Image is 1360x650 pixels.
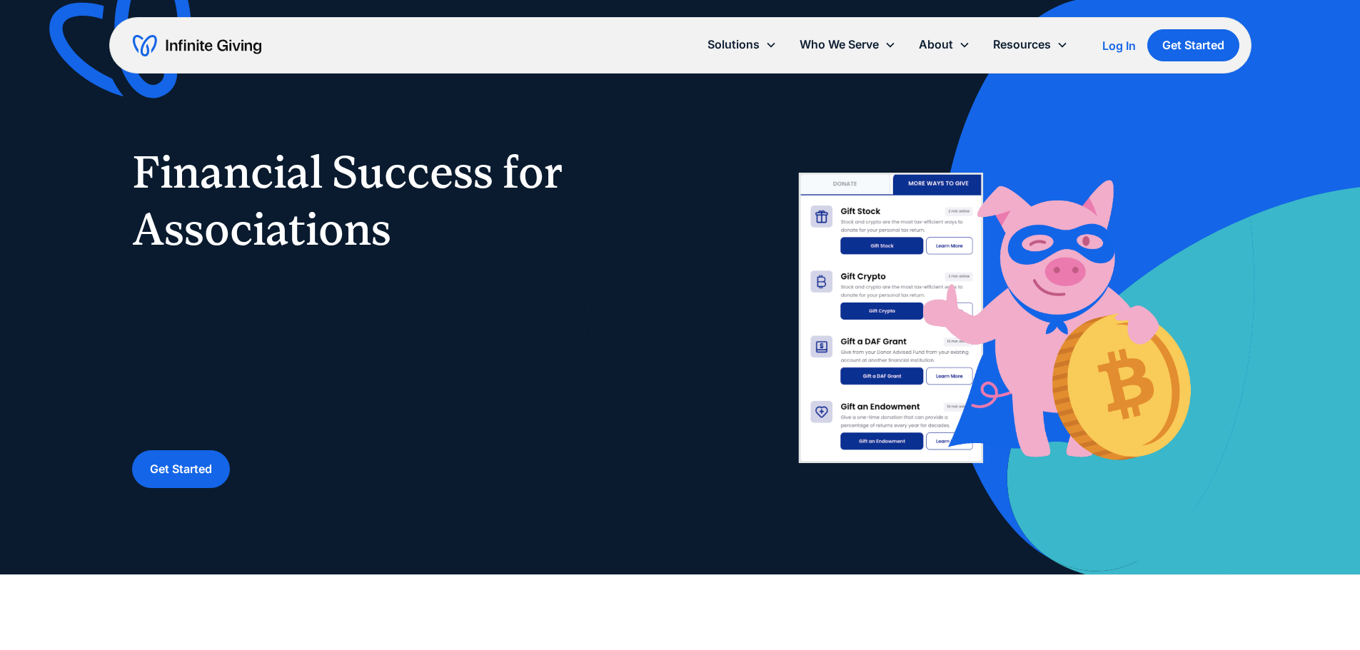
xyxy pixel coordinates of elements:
[132,450,230,488] a: Get Started
[710,137,1227,494] img: nonprofit donation platform for faith-based organizations and ministries
[132,143,652,258] h1: Financial Success for Associations
[1147,29,1239,61] a: Get Started
[132,275,652,427] p: Fundraising for your association is more important than ever before. To grow your impact and ensu...
[1102,37,1136,54] a: Log In
[1102,40,1136,51] div: Log In
[707,35,760,54] div: Solutions
[993,35,1051,54] div: Resources
[132,387,615,424] strong: Learn how we can level up your donation experience to help your association survive and thrive.
[907,29,982,60] div: About
[800,35,879,54] div: Who We Serve
[696,29,788,60] div: Solutions
[788,29,907,60] div: Who We Serve
[982,29,1079,60] div: Resources
[919,35,953,54] div: About
[133,34,261,57] a: home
